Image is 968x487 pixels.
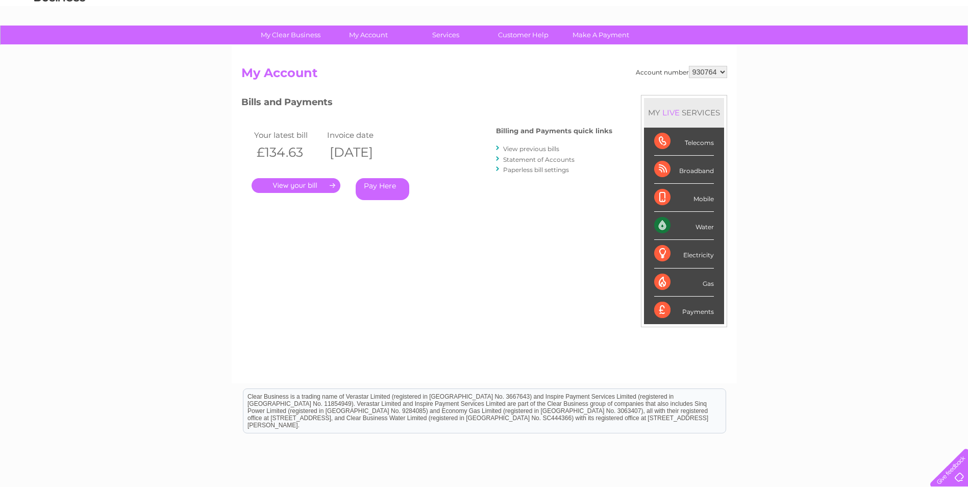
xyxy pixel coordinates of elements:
[654,156,714,184] div: Broadband
[325,142,398,163] th: [DATE]
[241,95,612,113] h3: Bills and Payments
[879,43,894,51] a: Blog
[249,26,333,44] a: My Clear Business
[243,6,726,50] div: Clear Business is a trading name of Verastar Limited (registered in [GEOGRAPHIC_DATA] No. 3667643...
[776,5,846,18] a: 0333 014 3131
[252,128,325,142] td: Your latest bill
[503,156,575,163] a: Statement of Accounts
[34,27,86,58] img: logo.png
[252,178,340,193] a: .
[654,212,714,240] div: Water
[559,26,643,44] a: Make A Payment
[900,43,925,51] a: Contact
[934,43,958,51] a: Log out
[660,108,682,117] div: LIVE
[325,128,398,142] td: Invoice date
[496,127,612,135] h4: Billing and Payments quick links
[326,26,410,44] a: My Account
[842,43,873,51] a: Telecoms
[252,142,325,163] th: £134.63
[356,178,409,200] a: Pay Here
[636,66,727,78] div: Account number
[654,128,714,156] div: Telecoms
[503,166,569,174] a: Paperless bill settings
[404,26,488,44] a: Services
[654,297,714,324] div: Payments
[503,145,559,153] a: View previous bills
[241,66,727,85] h2: My Account
[814,43,836,51] a: Energy
[654,269,714,297] div: Gas
[644,98,724,127] div: MY SERVICES
[654,184,714,212] div: Mobile
[481,26,565,44] a: Customer Help
[788,43,808,51] a: Water
[654,240,714,268] div: Electricity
